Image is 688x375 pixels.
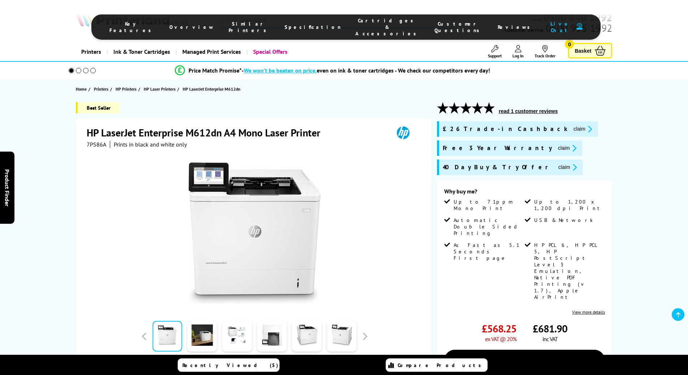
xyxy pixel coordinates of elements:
[534,242,603,300] span: HP PCL 6, HP PCL 5, HP PostScript Level 3 Emulation, Native PDF Printing (v 1.7), Apple AirPrint
[568,43,612,58] a: Basket 0
[144,85,176,93] span: HP Laser Printers
[444,350,605,371] a: Add to Basket
[76,85,87,93] span: Home
[244,67,317,74] span: We won’t be beaten on price,
[443,125,568,133] span: £26 Trade-in Cashback
[183,85,242,93] a: HP LaserJet Enterprise M612dn
[512,53,524,58] span: Log In
[144,85,177,93] a: HP Laser Printers
[565,40,574,49] span: 0
[76,43,107,61] a: Printers
[533,322,567,335] span: £681.90
[4,169,11,206] span: Product Finder
[485,335,516,343] span: ex VAT @ 20%
[169,24,214,30] span: Overview
[94,85,110,93] a: Printers
[229,21,270,34] span: Similar Printers
[571,125,594,133] button: promo-description
[443,163,553,171] span: 40 Day Buy & Try Offer
[87,141,106,148] span: 7PS86A
[242,67,490,74] div: - even on ink & toner cartridges - We check our competitors every day!
[482,322,516,335] span: £568.25
[184,162,325,304] img: HP LaserJet Enterprise M612dn
[542,335,558,343] span: inc VAT
[182,362,278,369] span: Recently Viewed (5)
[548,21,573,34] span: Live Chat
[183,85,241,93] span: HP LaserJet Enterprise M612dn
[94,85,108,93] span: Printers
[572,309,605,315] a: View more details
[176,43,246,61] a: Managed Print Services
[454,217,523,236] span: Automatic Double Sided Printing
[534,217,593,223] span: USB & Network
[488,53,502,58] span: Support
[443,144,552,152] span: Free 3 Year Warranty
[512,45,524,58] a: Log In
[76,85,88,93] a: Home
[116,85,138,93] a: HP Printers
[575,46,591,56] span: Basket
[556,144,579,152] button: promo-description
[189,67,242,74] span: Price Match Promise*
[434,21,483,34] span: Customer Questions
[109,21,155,34] span: Key Features
[556,163,579,171] button: promo-description
[386,126,420,139] img: HP
[113,43,170,61] span: Ink & Toner Cartridges
[246,43,293,61] a: Special Offers
[398,362,485,369] span: Compare Products
[576,23,583,30] img: user-headset-duotone.svg
[454,242,523,261] span: As Fast as 5.1 Seconds First page
[87,126,328,139] h1: HP LaserJet Enterprise M612dn A4 Mono Laser Printer
[498,24,534,30] span: Reviews
[116,85,137,93] span: HP Printers
[386,358,488,372] a: Compare Products
[444,188,605,199] div: Why buy me?
[178,358,280,372] a: Recently Viewed (5)
[76,102,120,113] span: Best Seller
[535,45,555,58] a: Track Order
[285,24,341,30] span: Specification
[355,17,420,37] span: Cartridges & Accessories
[454,199,523,212] span: Up to 71ppm Mono Print
[107,43,176,61] a: Ink & Toner Cartridges
[497,108,560,114] button: read 1 customer reviews
[488,45,502,58] a: Support
[59,64,607,77] li: modal_Promise
[534,199,603,212] span: Up to 1,200 x 1,200 dpi Print
[114,141,187,148] i: Prints in black and white only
